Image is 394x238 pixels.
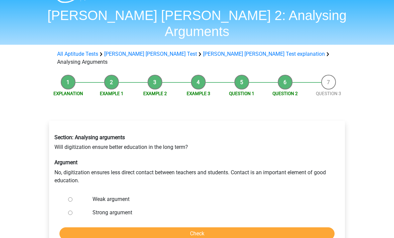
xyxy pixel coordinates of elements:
[187,91,210,96] a: Example 3
[92,196,324,204] label: Weak argument
[104,51,197,57] a: [PERSON_NAME] [PERSON_NAME] Test
[316,91,341,96] a: Question 3
[54,135,340,141] h6: Section: Analysing arguments
[100,91,124,96] a: Example 1
[49,129,345,190] div: Will digitization ensure better education in the long term? No, digitization ensures less direct ...
[203,51,325,57] a: [PERSON_NAME] [PERSON_NAME] Test explanation
[53,91,83,96] a: Explanation
[143,91,167,96] a: Example 2
[92,209,324,217] label: Strong argument
[57,51,98,57] a: All Aptitude Tests
[43,8,351,40] h1: [PERSON_NAME] [PERSON_NAME] 2: Analysing Arguments
[229,91,254,96] a: Question 1
[54,50,340,66] div: Analysing Arguments
[54,160,340,166] h6: Argument
[272,91,298,96] a: Question 2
